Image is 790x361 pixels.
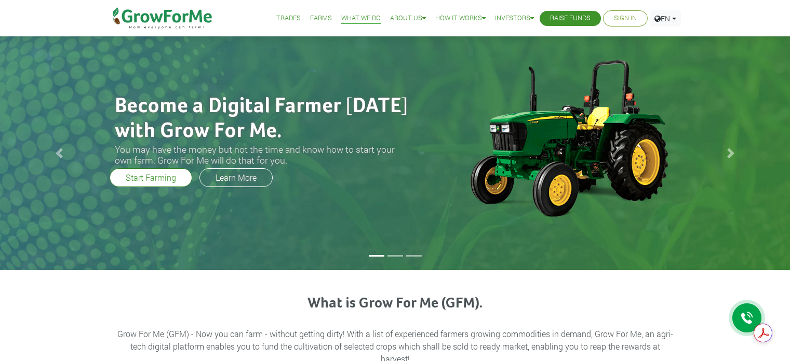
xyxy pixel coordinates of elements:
[115,94,411,144] h2: Become a Digital Farmer [DATE] with Grow For Me.
[310,13,332,24] a: Farms
[435,13,486,24] a: How it Works
[550,13,591,24] a: Raise Funds
[650,10,681,26] a: EN
[276,13,301,24] a: Trades
[495,13,534,24] a: Investors
[115,144,411,166] h3: You may have the money but not the time and know how to start your own farm. Grow For Me will do ...
[452,55,684,221] img: growforme image
[116,295,674,313] h3: What is Grow For Me (GFM).
[199,168,273,187] a: Learn More
[390,13,426,24] a: About Us
[614,13,637,24] a: Sign In
[110,168,192,187] a: Start Farming
[341,13,381,24] a: What We Do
